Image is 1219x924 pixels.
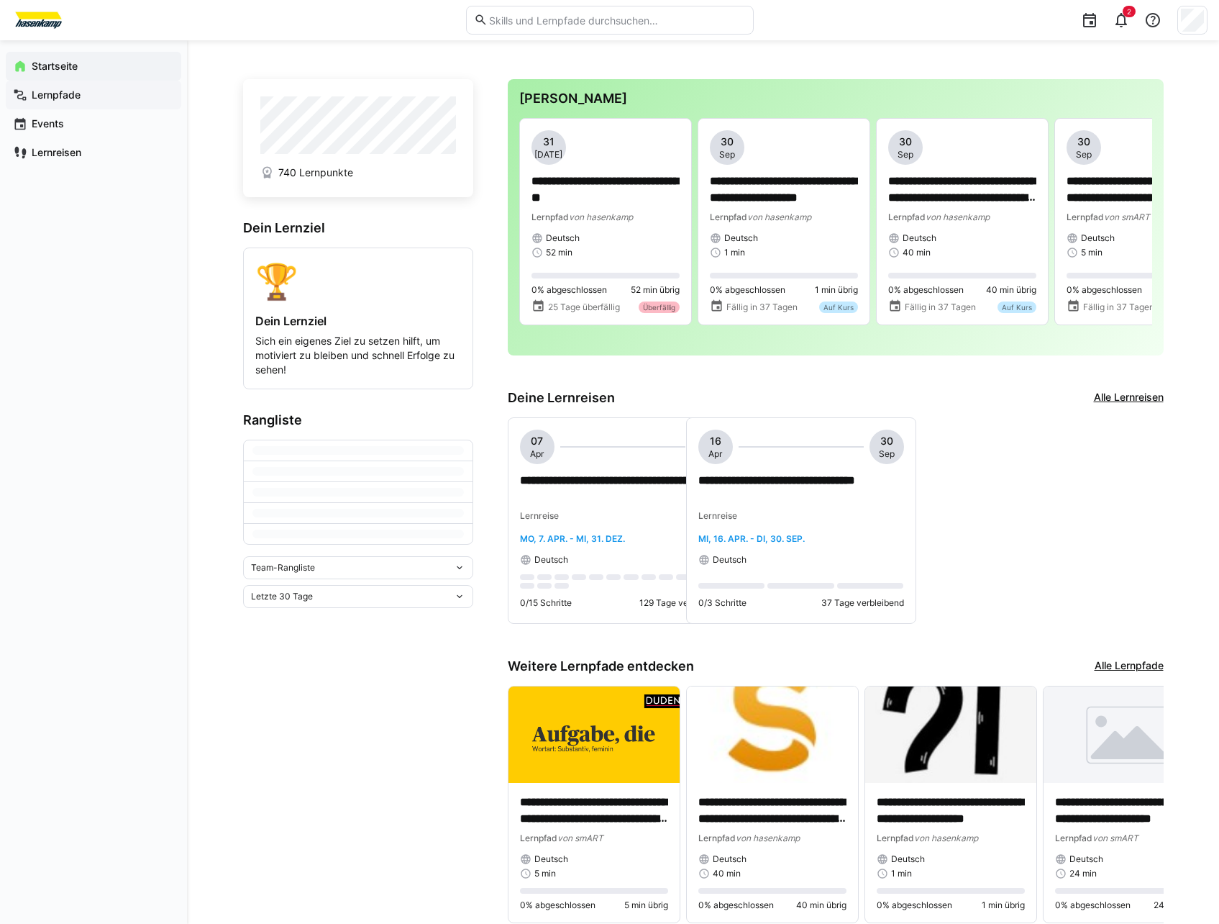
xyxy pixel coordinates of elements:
[698,900,774,911] span: 0% abgeschlossen
[747,212,811,222] span: von hasenkamp
[508,687,680,783] img: image
[1076,149,1092,160] span: Sep
[687,687,858,783] img: image
[899,135,912,149] span: 30
[1044,687,1215,783] img: image
[546,232,580,244] span: Deutsch
[796,900,846,911] span: 40 min übrig
[898,149,913,160] span: Sep
[877,833,914,843] span: Lernpfad
[255,260,461,302] div: 🏆
[531,212,569,222] span: Lernpfad
[255,334,461,377] p: Sich ein eigenes Ziel zu setzen hilft, um motiviert zu bleiben und schnell Erfolge zu sehen!
[534,868,556,879] span: 5 min
[624,900,668,911] span: 5 min übrig
[1067,284,1142,296] span: 0% abgeschlossen
[914,833,978,843] span: von hasenkamp
[698,533,805,544] span: Mi, 16. Apr. - Di, 30. Sep.
[1094,390,1164,406] a: Alle Lernreisen
[736,833,800,843] span: von hasenkamp
[1081,247,1102,258] span: 5 min
[251,562,315,574] span: Team-Rangliste
[520,533,625,544] span: Mo, 7. Apr. - Mi, 31. Dez.
[891,853,925,865] span: Deutsch
[713,554,747,566] span: Deutsch
[520,510,559,521] span: Lernreise
[569,212,633,222] span: von hasenkamp
[986,284,1036,296] span: 40 min übrig
[724,247,745,258] span: 1 min
[543,135,554,149] span: 31
[1095,658,1164,674] a: Alle Lernpfade
[713,853,747,865] span: Deutsch
[1081,232,1115,244] span: Deutsch
[888,284,964,296] span: 0% abgeschlossen
[710,434,721,448] span: 16
[888,212,926,222] span: Lernpfad
[531,434,543,448] span: 07
[639,302,680,313] div: Überfällig
[488,14,745,27] input: Skills und Lernpfade durchsuchen…
[903,232,936,244] span: Deutsch
[721,135,734,149] span: 30
[698,833,736,843] span: Lernpfad
[255,314,461,328] h4: Dein Lernziel
[879,448,895,460] span: Sep
[1055,833,1092,843] span: Lernpfad
[1092,833,1138,843] span: von smART
[1055,900,1131,911] span: 0% abgeschlossen
[251,591,313,602] span: Letzte 30 Tage
[719,149,735,160] span: Sep
[903,247,931,258] span: 40 min
[926,212,990,222] span: von hasenkamp
[726,302,798,313] span: Fällig in 37 Tagen
[534,853,568,865] span: Deutsch
[1077,135,1090,149] span: 30
[880,434,893,448] span: 30
[243,220,473,236] h3: Dein Lernziel
[534,149,562,160] span: [DATE]
[508,658,694,674] h3: Weitere Lernpfade entdecken
[519,91,1152,107] h3: [PERSON_NAME]
[891,868,912,879] span: 1 min
[710,284,785,296] span: 0% abgeschlossen
[982,900,1025,911] span: 1 min übrig
[546,247,572,258] span: 52 min
[713,868,741,879] span: 40 min
[531,284,607,296] span: 0% abgeschlossen
[520,833,557,843] span: Lernpfad
[520,900,595,911] span: 0% abgeschlossen
[1104,212,1150,222] span: von smART
[821,597,904,609] p: 37 Tage verbleibend
[548,302,620,313] span: 25 Tage überfällig
[708,448,722,460] span: Apr
[639,597,726,609] p: 129 Tage verbleibend
[1067,212,1104,222] span: Lernpfad
[819,302,858,313] div: Auf Kurs
[877,900,952,911] span: 0% abgeschlossen
[724,232,758,244] span: Deutsch
[534,554,568,566] span: Deutsch
[1127,7,1131,16] span: 2
[557,833,603,843] span: von smART
[1069,853,1103,865] span: Deutsch
[243,412,473,428] h3: Rangliste
[815,284,858,296] span: 1 min übrig
[1083,302,1154,313] span: Fällig in 37 Tagen
[530,448,544,460] span: Apr
[631,284,680,296] span: 52 min übrig
[905,302,976,313] span: Fällig in 37 Tagen
[1154,900,1203,911] span: 24 min übrig
[698,597,747,609] p: 0/3 Schritte
[710,212,747,222] span: Lernpfad
[1069,868,1097,879] span: 24 min
[997,302,1036,313] div: Auf Kurs
[520,597,572,609] p: 0/15 Schritte
[698,510,737,521] span: Lernreise
[278,166,353,180] span: 740 Lernpunkte
[508,390,615,406] h3: Deine Lernreisen
[865,687,1036,783] img: image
